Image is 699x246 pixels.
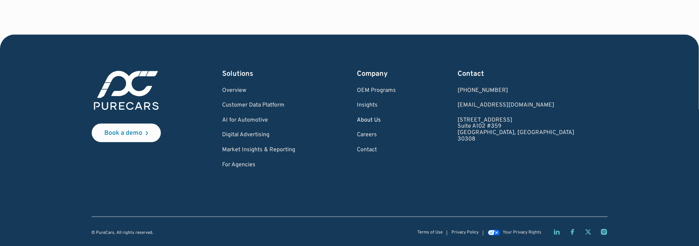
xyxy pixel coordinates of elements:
div: Your Privacy Rights [503,231,542,235]
a: Terms of Use [417,231,442,235]
a: Overview [222,88,296,94]
a: About Us [357,117,396,124]
a: [STREET_ADDRESS]Suite A102 #359[GEOGRAPHIC_DATA], [GEOGRAPHIC_DATA]30308 [458,117,575,142]
img: purecars logo [92,69,161,112]
a: Customer Data Platform [222,102,296,109]
a: Facebook page [569,228,576,236]
a: Book a demo [92,124,161,142]
a: Insights [357,102,396,109]
a: For Agencies [222,162,296,168]
a: OEM Programs [357,88,396,94]
div: Solutions [222,69,296,79]
a: Instagram page [600,228,608,236]
a: Your Privacy Rights [488,231,541,236]
a: Privacy Policy [451,231,479,235]
a: Careers [357,132,396,138]
a: Contact [357,147,396,153]
a: AI for Automotive [222,117,296,124]
div: [PHONE_NUMBER] [458,88,575,94]
div: Contact [458,69,575,79]
a: Twitter X page [585,228,592,236]
a: Market Insights & Reporting [222,147,296,153]
div: Book a demo [104,130,142,137]
a: Digital Advertising [222,132,296,138]
a: LinkedIn page [553,228,560,236]
div: Company [357,69,396,79]
a: Email us [458,102,575,109]
div: © PureCars. All rights reserved. [92,231,154,236]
